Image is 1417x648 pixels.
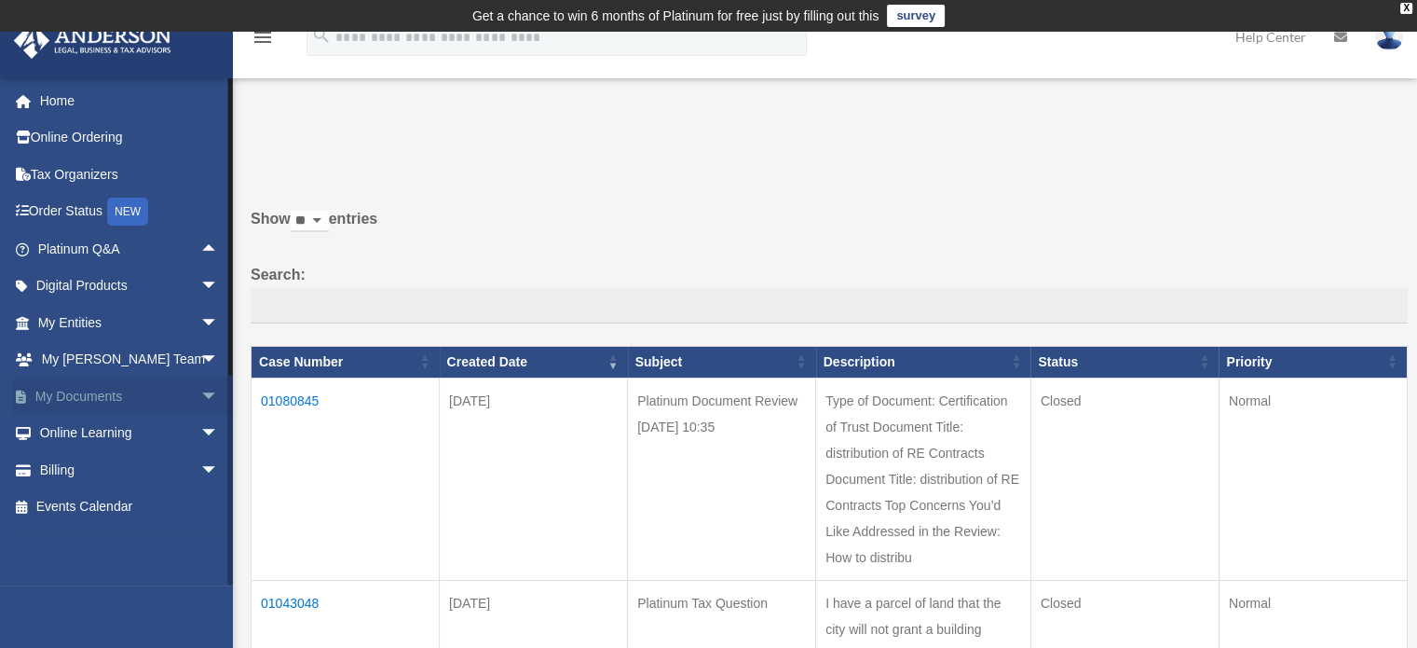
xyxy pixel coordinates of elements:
[1219,378,1407,580] td: Normal
[628,378,816,580] td: Platinum Document Review [DATE] 10:35
[251,288,1408,324] input: Search:
[200,451,238,489] span: arrow_drop_down
[628,346,816,378] th: Subject: activate to sort column ascending
[8,22,177,59] img: Anderson Advisors Platinum Portal
[252,378,440,580] td: 01080845
[13,156,247,193] a: Tax Organizers
[13,119,247,157] a: Online Ordering
[251,206,1408,251] label: Show entries
[1219,346,1407,378] th: Priority: activate to sort column ascending
[107,198,148,226] div: NEW
[1375,23,1403,50] img: User Pic
[200,268,238,306] span: arrow_drop_down
[200,304,238,342] span: arrow_drop_down
[200,378,238,416] span: arrow_drop_down
[252,26,274,48] i: menu
[1030,346,1219,378] th: Status: activate to sort column ascending
[816,378,1031,580] td: Type of Document: Certification of Trust Document Title: distribution of RE Contracts Document Ti...
[440,378,628,580] td: [DATE]
[13,230,238,268] a: Platinum Q&Aarrow_drop_up
[440,346,628,378] th: Created Date: activate to sort column ascending
[1030,378,1219,580] td: Closed
[200,230,238,269] span: arrow_drop_up
[200,341,238,379] span: arrow_drop_down
[13,268,247,305] a: Digital Productsarrow_drop_down
[13,378,247,415] a: My Documentsarrow_drop_down
[252,346,440,378] th: Case Number: activate to sort column ascending
[13,341,247,379] a: My [PERSON_NAME] Teamarrow_drop_down
[887,5,945,27] a: survey
[13,451,247,489] a: Billingarrow_drop_down
[13,82,247,119] a: Home
[13,489,247,526] a: Events Calendar
[13,415,247,452] a: Online Learningarrow_drop_down
[311,25,332,46] i: search
[200,415,238,453] span: arrow_drop_down
[816,346,1031,378] th: Description: activate to sort column ascending
[13,304,247,341] a: My Entitiesarrow_drop_down
[291,211,329,232] select: Showentries
[13,193,247,231] a: Order StatusNEW
[251,262,1408,324] label: Search:
[252,33,274,48] a: menu
[472,5,879,27] div: Get a chance to win 6 months of Platinum for free just by filling out this
[1400,3,1412,14] div: close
